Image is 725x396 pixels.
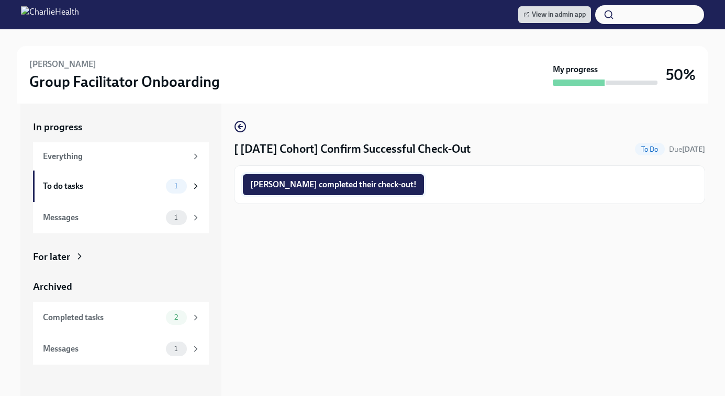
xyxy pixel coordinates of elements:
[666,65,696,84] h3: 50%
[523,9,586,20] span: View in admin app
[33,250,209,264] a: For later
[553,64,598,75] strong: My progress
[669,144,705,154] span: October 17th, 2025 10:00
[168,313,184,321] span: 2
[21,6,79,23] img: CharlieHealth
[33,120,209,134] a: In progress
[234,141,471,157] h4: [ [DATE] Cohort] Confirm Successful Check-Out
[29,72,220,91] h3: Group Facilitator Onboarding
[250,179,417,190] span: [PERSON_NAME] completed their check-out!
[29,59,96,70] h6: [PERSON_NAME]
[635,145,665,153] span: To Do
[33,250,70,264] div: For later
[168,213,184,221] span: 1
[43,312,162,323] div: Completed tasks
[243,174,424,195] button: [PERSON_NAME] completed their check-out!
[33,302,209,333] a: Completed tasks2
[33,333,209,365] a: Messages1
[43,151,187,162] div: Everything
[669,145,705,154] span: Due
[168,345,184,353] span: 1
[682,145,705,154] strong: [DATE]
[33,142,209,171] a: Everything
[33,280,209,293] a: Archived
[43,343,162,355] div: Messages
[518,6,591,23] a: View in admin app
[43,212,162,223] div: Messages
[33,202,209,233] a: Messages1
[33,171,209,202] a: To do tasks1
[43,180,162,192] div: To do tasks
[168,182,184,190] span: 1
